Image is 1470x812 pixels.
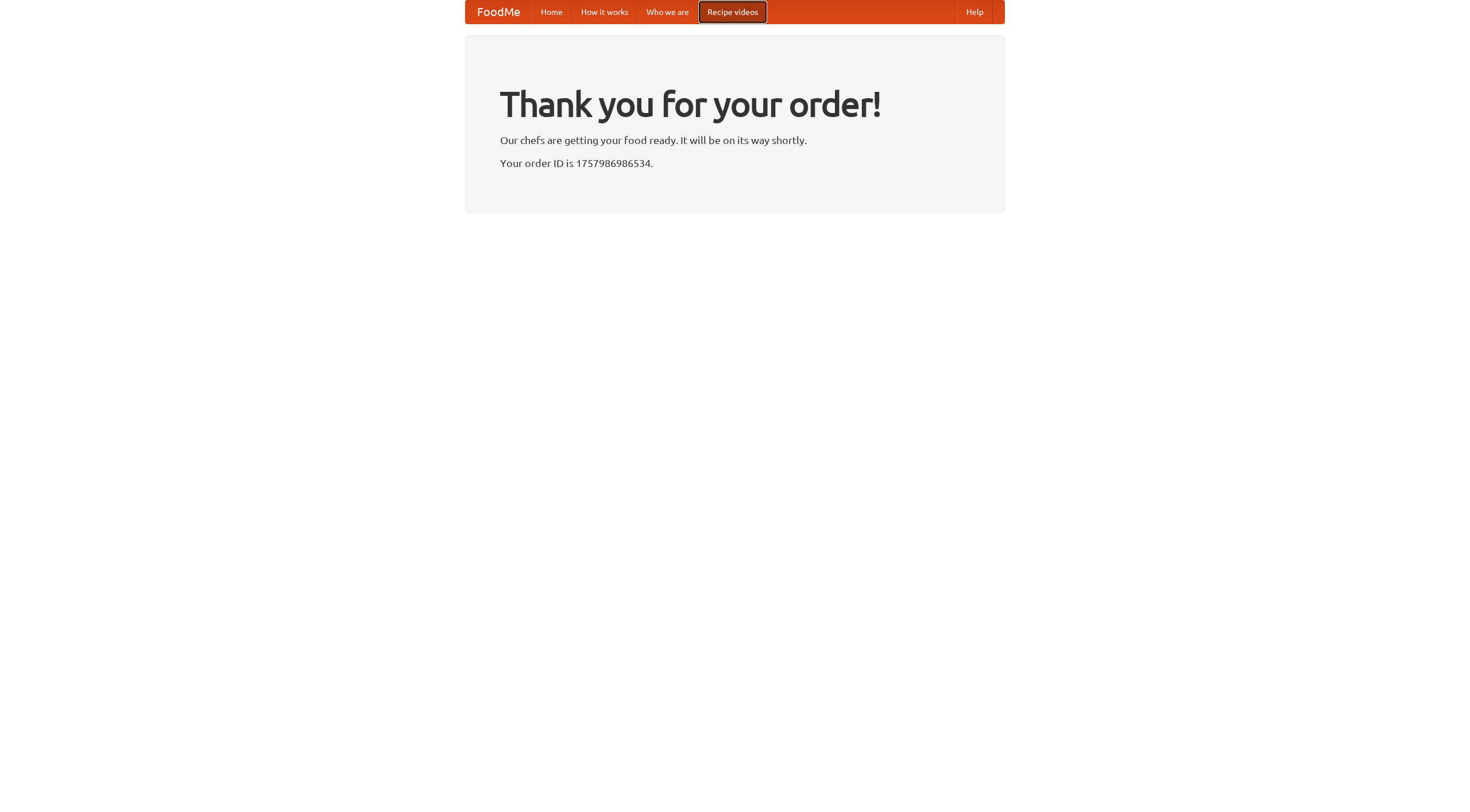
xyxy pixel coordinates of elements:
a: Who we are [637,1,698,24]
a: Recipe videos [698,1,767,24]
a: Help [957,1,993,24]
p: Our chefs are getting your food ready. It will be on its way shortly. [500,131,970,149]
a: How it works [572,1,637,24]
p: Your order ID is 1757986986534. [500,154,970,172]
h1: Thank you for your order! [500,76,970,131]
a: FoodMe [466,1,532,24]
a: Home [532,1,572,24]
